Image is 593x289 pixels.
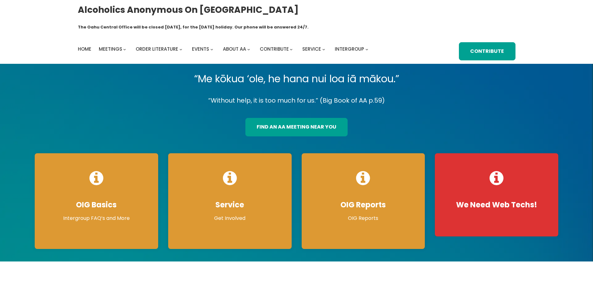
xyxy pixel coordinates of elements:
[322,48,325,51] button: Service submenu
[223,45,246,53] a: About AA
[365,48,368,51] button: Intergroup submenu
[302,45,321,53] a: Service
[335,45,364,53] a: Intergroup
[260,45,289,53] a: Contribute
[41,200,152,210] h4: OIG Basics
[441,200,552,210] h4: We Need Web Techs!
[78,2,299,18] a: Alcoholics Anonymous on [GEOGRAPHIC_DATA]
[223,46,246,52] span: About AA
[308,200,419,210] h4: OIG Reports
[260,46,289,52] span: Contribute
[302,46,321,52] span: Service
[247,48,250,51] button: About AA submenu
[78,24,309,30] h1: The Oahu Central Office will be closed [DATE], for the [DATE] holiday. Our phone will be answered...
[459,42,515,60] a: Contribute
[335,46,364,52] span: Intergroup
[174,215,285,222] p: Get Involved
[78,45,370,53] nav: Intergroup
[179,48,182,51] button: Order Literature submenu
[123,48,126,51] button: Meetings submenu
[308,215,419,222] p: OIG Reports
[210,48,213,51] button: Events submenu
[136,46,178,52] span: Order Literature
[245,118,348,136] a: find an aa meeting near you
[99,45,122,53] a: Meetings
[30,70,563,88] p: “Me kōkua ‘ole, he hana nui loa iā mākou.”
[78,45,91,53] a: Home
[41,215,152,222] p: Intergroup FAQ’s and More
[30,95,563,106] p: “Without help, it is too much for us.” (Big Book of AA p.59)
[174,200,285,210] h4: Service
[290,48,293,51] button: Contribute submenu
[99,46,122,52] span: Meetings
[192,46,209,52] span: Events
[78,46,91,52] span: Home
[192,45,209,53] a: Events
